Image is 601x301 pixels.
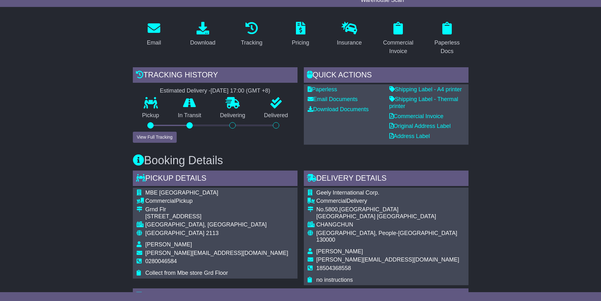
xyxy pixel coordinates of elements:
[168,112,211,119] p: In Transit
[145,198,176,204] span: Commercial
[133,112,169,119] p: Pickup
[190,39,215,47] div: Download
[426,20,468,58] a: Paperless Docs
[308,106,369,112] a: Download Documents
[333,20,366,49] a: Insurance
[145,241,192,248] span: [PERSON_NAME]
[316,221,465,228] div: CHANGCHUN
[211,112,255,119] p: Delivering
[430,39,464,56] div: Paperless Docs
[206,230,219,236] span: 2113
[211,87,270,94] div: [DATE] 17:00 (GMT +8)
[304,171,468,188] div: Delivery Details
[145,250,288,256] span: [PERSON_NAME][EMAIL_ADDRESS][DOMAIN_NAME]
[381,39,415,56] div: Commercial Invoice
[337,39,362,47] div: Insurance
[133,154,468,167] h3: Booking Details
[316,198,465,205] div: Delivery
[292,39,309,47] div: Pricing
[316,277,353,283] span: no instructions
[389,96,458,109] a: Shipping Label - Thermal printer
[145,230,204,236] span: [GEOGRAPHIC_DATA]
[133,132,177,143] button: View Full Tracking
[316,198,347,204] span: Commercial
[316,248,363,255] span: [PERSON_NAME]
[241,39,262,47] div: Tracking
[316,237,335,243] span: 130000
[389,123,451,129] a: Original Address Label
[237,20,266,49] a: Tracking
[145,198,288,205] div: Pickup
[316,230,457,236] span: [GEOGRAPHIC_DATA], People-[GEOGRAPHIC_DATA]
[316,256,459,263] span: [PERSON_NAME][EMAIL_ADDRESS][DOMAIN_NAME]
[145,190,218,196] span: MBE [GEOGRAPHIC_DATA]
[308,86,337,93] a: Paperless
[145,221,288,228] div: [GEOGRAPHIC_DATA], [GEOGRAPHIC_DATA]
[308,96,358,102] a: Email Documents
[389,113,444,119] a: Commercial Invoice
[255,112,298,119] p: Delivered
[186,20,220,49] a: Download
[145,206,288,213] div: Grnd Flr
[316,265,351,271] span: 18504368558
[304,67,468,84] div: Quick Actions
[377,20,420,58] a: Commercial Invoice
[145,270,228,276] span: Collect from Mbe store Grd Floor
[145,258,177,264] span: 0280046584
[133,87,298,94] div: Estimated Delivery -
[316,190,380,196] span: Geely International Corp.
[145,213,288,220] div: [STREET_ADDRESS]
[288,20,313,49] a: Pricing
[133,67,298,84] div: Tracking history
[316,213,465,220] div: [GEOGRAPHIC_DATA] [GEOGRAPHIC_DATA]
[316,206,465,213] div: No.5800,[GEOGRAPHIC_DATA]
[147,39,161,47] div: Email
[143,20,165,49] a: Email
[133,171,298,188] div: Pickup Details
[389,86,462,93] a: Shipping Label - A4 printer
[389,133,430,139] a: Address Label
